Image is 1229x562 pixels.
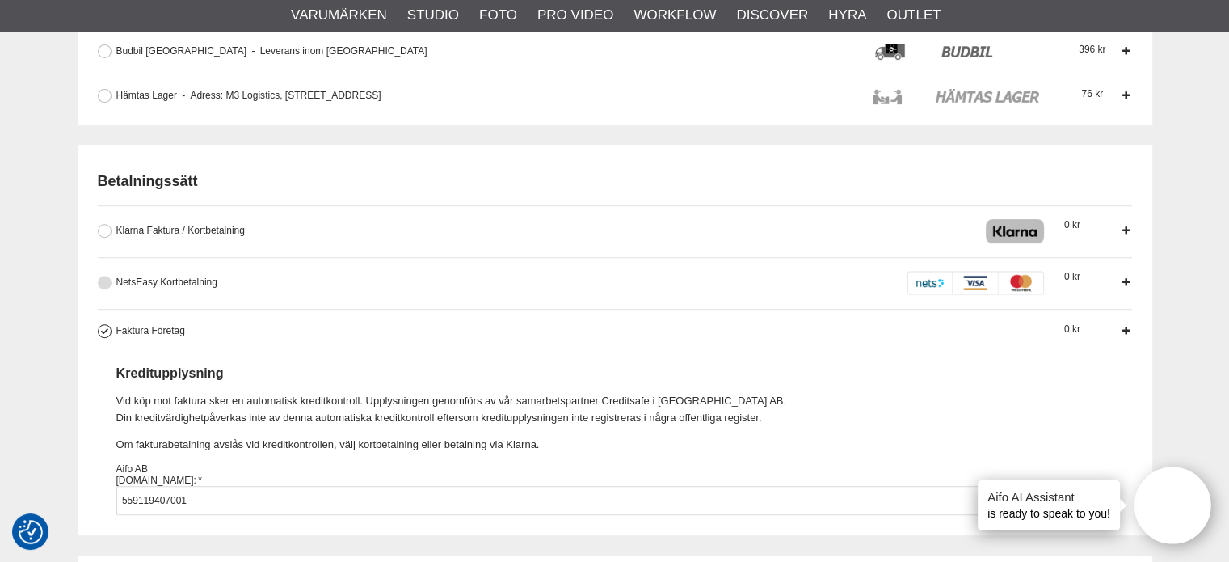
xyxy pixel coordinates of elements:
[116,45,247,57] span: Budbil [GEOGRAPHIC_DATA]
[986,219,1043,243] img: Klarna Checkout
[182,90,381,101] span: Adress: M3 Logistics, [STREET_ADDRESS]
[19,518,43,547] button: Samtyckesinställningar
[978,480,1120,530] div: is ready to speak to you!
[116,486,1024,515] input: Faktura Företag Kreditupplysning Vid köp mot faktura sker en automatisk kreditkontroll. Upplysnin...
[19,520,43,544] img: Revisit consent button
[886,5,941,26] a: Outlet
[828,5,866,26] a: Hyra
[1064,323,1080,335] span: 0
[736,5,808,26] a: Discover
[869,44,1044,60] img: icon_budbil_logo.png
[116,393,1024,427] p: Vid köp mot faktura sker en automatisk kreditkontroll. Upplysningen genomförs av vår samarbetspar...
[98,171,1132,192] h2: Betalningssätt
[116,225,245,236] span: Klarna Faktura / Kortbetalning
[116,364,1024,382] h3: Kreditupplysning
[633,5,716,26] a: Workflow
[1079,44,1105,55] span: 396
[869,88,1044,104] img: icon_lager_logo.png
[1064,271,1080,282] span: 0
[987,488,1110,505] h4: Aifo AI Assistant
[116,475,202,486] label: [DOMAIN_NAME]:
[907,271,1043,295] img: DIBS - Payments made easy
[1064,219,1080,230] span: 0
[479,5,517,26] a: Foto
[116,325,185,336] span: Faktura Företag
[407,5,459,26] a: Studio
[291,5,387,26] a: Varumärken
[1081,88,1103,99] span: 76
[116,277,217,288] span: NetsEasy Kortbetalning
[537,5,613,26] a: Pro Video
[116,90,177,101] span: Hämtas Lager
[116,463,1024,475] div: Aifo AB
[116,437,1024,454] p: Om fakturabetalning avslås vid kreditkontrollen, välj kortbetalning eller betalning via Klarna.
[251,45,427,57] span: Leverans inom [GEOGRAPHIC_DATA]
